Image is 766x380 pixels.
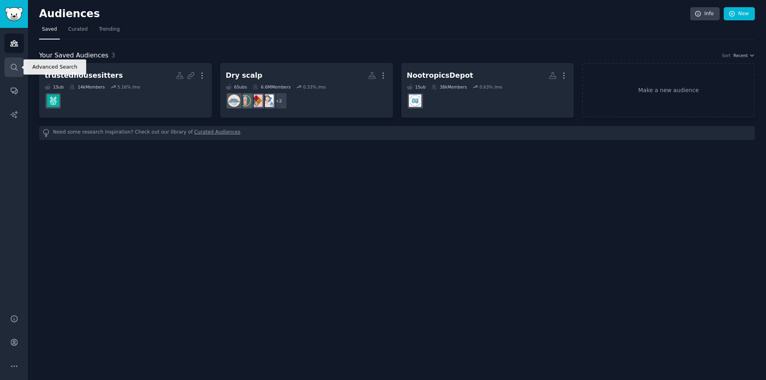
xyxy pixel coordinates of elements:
img: NootropicsDepot [409,95,421,107]
div: 0.63 % /mo [480,84,502,90]
div: 1 Sub [407,84,426,90]
div: 6 Sub s [226,84,247,90]
span: Recent [733,53,748,58]
span: Curated [68,26,88,33]
div: + 2 [270,93,287,109]
div: 6.6M Members [253,84,290,90]
a: trustedhousesitters1Sub14kMembers5.16% /motrustedhousesitters [39,63,212,118]
div: Need some research inspiration? Check out our library of [39,126,755,140]
a: Curated Audiences [194,129,241,137]
span: Saved [42,26,57,33]
span: Your Saved Audiences [39,51,109,61]
a: NootropicsDepot1Sub38kMembers0.63% /moNootropicsDepot [401,63,574,118]
a: Curated [65,23,91,39]
div: 14k Members [69,84,105,90]
span: 3 [111,51,115,59]
a: Info [690,7,720,21]
img: GummySearch logo [5,7,23,21]
div: 5.16 % /mo [117,84,140,90]
a: Trending [96,23,122,39]
div: NootropicsDepot [407,71,473,81]
img: Haircare [239,95,251,107]
a: Saved [39,23,60,39]
div: Sort [722,53,731,58]
img: NoPoo [228,95,240,107]
h2: Audiences [39,8,690,20]
div: 0.33 % /mo [303,84,326,90]
img: trustedhousesitters [47,95,59,107]
img: DermatologyQuestions [261,95,274,107]
div: Dry scalp [226,71,263,81]
button: Recent [733,53,755,58]
a: Make a new audience [582,63,755,118]
div: 1 Sub [45,84,64,90]
div: 38k Members [431,84,467,90]
a: Dry scalp6Subs6.6MMembers0.33% /mo+2DermatologyQuestionsHaircareScienceHaircareNoPoo [220,63,393,118]
div: trustedhousesitters [45,71,123,81]
img: HaircareScience [250,95,263,107]
span: Trending [99,26,120,33]
a: New [724,7,755,21]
